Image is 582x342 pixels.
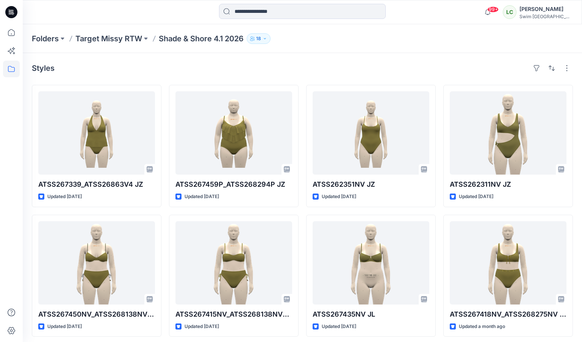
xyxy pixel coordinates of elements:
[47,323,82,331] p: Updated [DATE]
[450,309,566,320] p: ATSS267418NV_ATSS268275NV GC
[47,193,82,201] p: Updated [DATE]
[459,323,505,331] p: Updated a month ago
[185,323,219,331] p: Updated [DATE]
[32,64,55,73] h4: Styles
[32,33,59,44] a: Folders
[519,14,573,19] div: Swim [GEOGRAPHIC_DATA]
[75,33,142,44] a: Target Missy RTW
[313,309,429,320] p: ATSS267435NV JL
[322,323,356,331] p: Updated [DATE]
[247,33,271,44] button: 18
[487,6,499,12] span: 99+
[313,91,429,175] a: ATSS262351NV JZ
[38,179,155,190] p: ATSS267339_ATSS26863V4 JZ
[175,221,292,305] a: ATSS267415NV_ATSS268138NV2 GC
[175,179,292,190] p: ATSS267459P_ATSS268294P JZ
[159,33,244,44] p: Shade & Shore 4.1 2026
[459,193,493,201] p: Updated [DATE]
[313,179,429,190] p: ATSS262351NV JZ
[38,91,155,175] a: ATSS267339_ATSS26863V4 JZ
[322,193,356,201] p: Updated [DATE]
[313,221,429,305] a: ATSS267435NV JL
[519,5,573,14] div: [PERSON_NAME]
[503,5,516,19] div: LC
[175,309,292,320] p: ATSS267415NV_ATSS268138NV2 GC
[450,91,566,175] a: ATSS262311NV JZ
[38,309,155,320] p: ATSS267450NV_ATSS268138NV2 JZ
[450,179,566,190] p: ATSS262311NV JZ
[256,34,261,43] p: 18
[38,221,155,305] a: ATSS267450NV_ATSS268138NV2 JZ
[450,221,566,305] a: ATSS267418NV_ATSS268275NV GC
[185,193,219,201] p: Updated [DATE]
[175,91,292,175] a: ATSS267459P_ATSS268294P JZ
